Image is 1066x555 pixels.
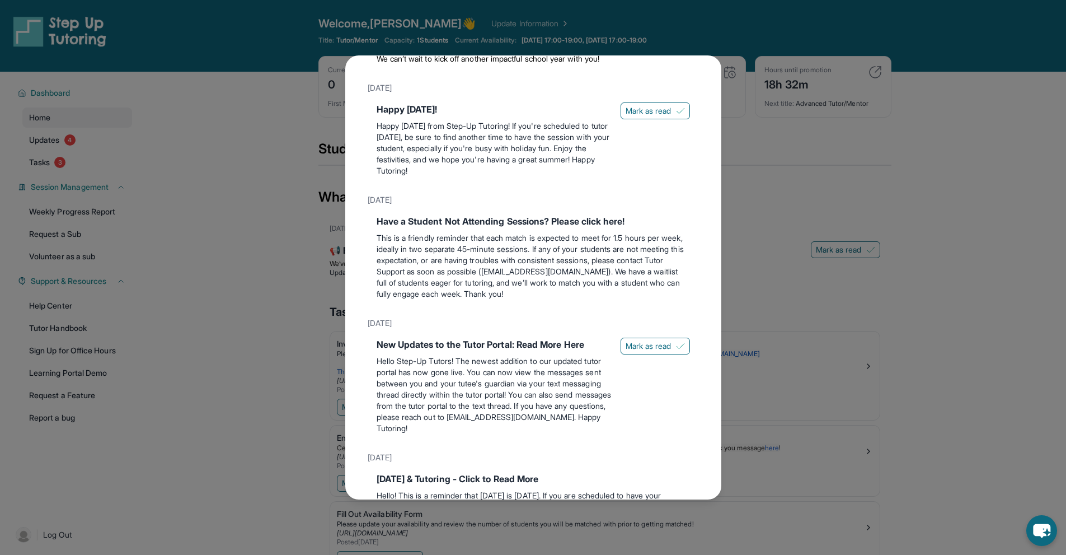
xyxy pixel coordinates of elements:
[368,313,699,333] div: [DATE]
[626,105,671,116] span: Mark as read
[377,338,612,351] div: New Updates to the Tutor Portal: Read More Here
[368,78,699,98] div: [DATE]
[377,232,690,300] p: This is a friendly reminder that each match is expected to meet for 1.5 hours per week, ideally i...
[377,54,600,63] span: We can’t wait to kick off another impactful school year with you!
[1026,515,1057,546] button: chat-button
[676,106,685,115] img: Mark as read
[377,102,612,116] div: Happy [DATE]!
[377,120,612,176] p: Happy [DATE] from Step-Up Tutoring! If you're scheduled to tutor [DATE], be sure to find another ...
[377,214,690,228] div: Have a Student Not Attending Sessions? Please click here!
[676,342,685,351] img: Mark as read
[377,356,612,434] p: Hello Step-Up Tutors! The newest addition to our updated tutor portal has now gone live. You can ...
[368,190,699,210] div: [DATE]
[377,472,690,486] div: [DATE] & Tutoring - Click to Read More
[377,490,690,524] p: Hello! This is a reminder that [DATE] is [DATE]. If you are scheduled to have your session on the...
[621,102,690,119] button: Mark as read
[368,447,699,468] div: [DATE]
[626,341,671,352] span: Mark as read
[621,338,690,355] button: Mark as read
